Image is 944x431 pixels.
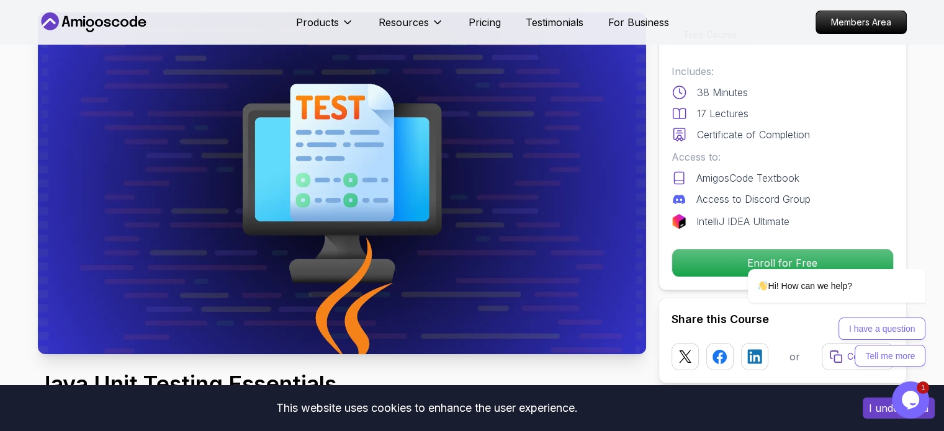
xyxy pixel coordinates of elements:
p: AmigosCode Textbook [696,171,799,185]
h1: Java Unit Testing Essentials [38,371,336,396]
p: Enroll for Free [672,249,893,277]
p: Access to Discord Group [696,192,811,207]
p: 38 Minutes [697,85,748,100]
iframe: chat widget [892,381,932,419]
button: Enroll for Free [672,249,894,277]
p: Certificate of Completion [697,127,810,142]
p: Members Area [816,11,906,33]
p: 17 Lectures [697,106,748,121]
button: Products [296,15,354,40]
p: Resources [379,15,429,30]
p: Includes: [672,64,894,79]
a: Pricing [469,15,501,30]
a: Testimonials [526,15,583,30]
h2: Share this Course [672,311,894,328]
a: For Business [608,15,669,30]
iframe: chat widget [708,158,932,375]
img: java-unit-testing-essentials_thumbnail [38,12,646,354]
p: Products [296,15,339,30]
p: Access to: [672,149,894,164]
div: This website uses cookies to enhance the user experience. [9,394,844,422]
p: IntelliJ IDEA Ultimate [696,214,789,229]
a: Members Area [816,11,907,34]
button: Accept cookies [863,398,935,419]
img: jetbrains logo [672,214,686,229]
button: Resources [379,15,444,40]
